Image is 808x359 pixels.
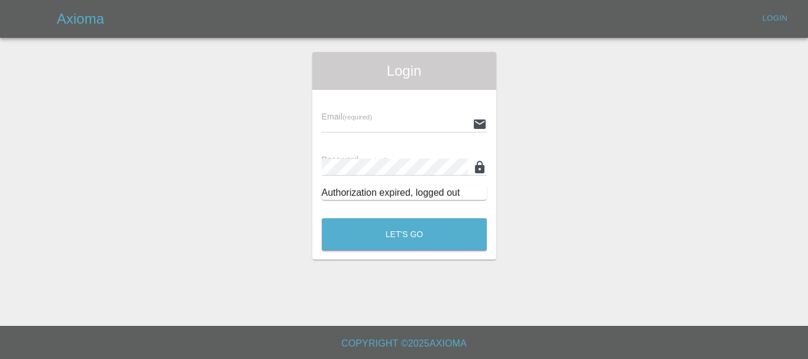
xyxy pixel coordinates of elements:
[322,218,487,251] button: Let's Go
[322,62,487,80] span: Login
[322,112,372,121] span: Email
[322,155,388,164] span: Password
[358,157,388,164] small: (required)
[9,335,799,352] h6: Copyright © 2025 Axioma
[57,9,104,28] h5: Axioma
[342,114,372,121] small: (required)
[756,9,794,28] a: Login
[322,186,487,200] div: Authorization expired, logged out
